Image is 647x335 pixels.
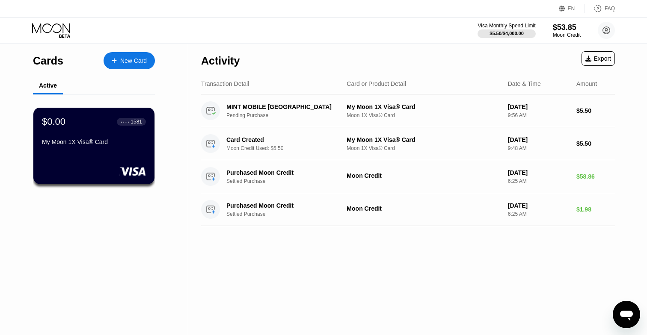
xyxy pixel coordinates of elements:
div: FAQ [585,4,615,13]
div: My Moon 1X Visa® Card [347,136,501,143]
div: My Moon 1X Visa® Card [42,138,146,145]
div: $53.85Moon Credit [553,23,581,38]
div: MINT MOBILE [GEOGRAPHIC_DATA] [226,103,342,110]
div: $1.98 [576,206,615,213]
div: ● ● ● ● [121,120,129,123]
div: $53.85 [553,23,581,32]
div: Moon Credit [347,172,501,179]
div: Visa Monthly Spend Limit [478,23,535,29]
div: $0.00● ● ● ●1581My Moon 1X Visa® Card [33,108,154,184]
div: Card or Product Detail [347,80,406,87]
div: Purchased Moon CreditSettled PurchaseMoon Credit[DATE]6:25 AM$58.86 [201,160,615,193]
div: $5.50 / $4,000.00 [490,31,524,36]
div: Active [39,82,57,89]
div: $5.50 [576,140,615,147]
div: $0.00 [42,116,65,127]
iframe: Button to launch messaging window, conversation in progress [613,301,640,328]
div: 6:25 AM [508,178,570,184]
div: Settled Purchase [226,211,351,217]
div: Visa Monthly Spend Limit$5.50/$4,000.00 [478,23,535,38]
div: Purchased Moon CreditSettled PurchaseMoon Credit[DATE]6:25 AM$1.98 [201,193,615,226]
div: 6:25 AM [508,211,570,217]
div: Moon 1X Visa® Card [347,112,501,118]
div: [DATE] [508,103,570,110]
div: Transaction Detail [201,80,249,87]
div: FAQ [605,6,615,12]
div: Moon 1X Visa® Card [347,145,501,151]
div: [DATE] [508,169,570,176]
div: Purchased Moon Credit [226,202,342,209]
div: $5.50 [576,107,615,114]
div: Export [585,55,611,62]
div: Export [582,51,615,66]
div: Cards [33,55,63,67]
div: Card CreatedMoon Credit Used: $5.50My Moon 1X Visa® CardMoon 1X Visa® Card[DATE]9:48 AM$5.50 [201,127,615,160]
div: Moon Credit [553,32,581,38]
div: New Card [104,52,155,69]
div: 9:56 AM [508,112,570,118]
div: Settled Purchase [226,178,351,184]
div: [DATE] [508,202,570,209]
div: New Card [120,57,147,65]
div: 9:48 AM [508,145,570,151]
div: My Moon 1X Visa® Card [347,103,501,110]
div: $58.86 [576,173,615,180]
div: Moon Credit [347,205,501,212]
div: Date & Time [508,80,541,87]
div: Amount [576,80,597,87]
div: Activity [201,55,240,67]
div: EN [568,6,575,12]
div: MINT MOBILE [GEOGRAPHIC_DATA]Pending PurchaseMy Moon 1X Visa® CardMoon 1X Visa® Card[DATE]9:56 AM... [201,94,615,127]
div: 1581 [131,119,142,125]
div: Pending Purchase [226,112,351,118]
div: Moon Credit Used: $5.50 [226,145,351,151]
div: EN [559,4,585,13]
div: [DATE] [508,136,570,143]
div: Card Created [226,136,342,143]
div: Purchased Moon Credit [226,169,342,176]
